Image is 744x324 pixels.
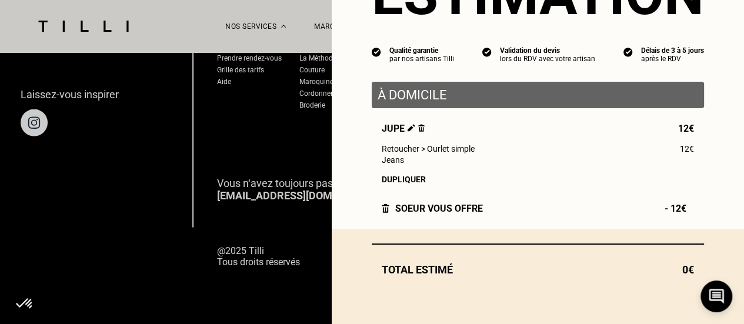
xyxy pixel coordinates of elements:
div: Dupliquer [382,175,694,184]
span: Retoucher > Ourlet simple [382,144,475,153]
img: icon list info [623,46,633,57]
img: Éditer [408,124,415,132]
span: 0€ [682,263,694,276]
div: Délais de 3 à 5 jours [641,46,704,55]
div: Validation du devis [500,46,595,55]
span: 12€ [680,144,694,153]
div: lors du RDV avec votre artisan [500,55,595,63]
div: Qualité garantie [389,46,454,55]
span: 12€ [678,123,694,134]
img: Supprimer [418,124,425,132]
p: À domicile [378,88,698,102]
img: icon list info [482,46,492,57]
div: SOEUR vous offre [382,203,483,214]
div: par nos artisans Tilli [389,55,454,63]
div: Total estimé [372,263,704,276]
div: après le RDV [641,55,704,63]
img: icon list info [372,46,381,57]
span: Jeans [382,155,404,165]
span: Jupe [382,123,425,134]
span: - 12€ [665,203,694,214]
